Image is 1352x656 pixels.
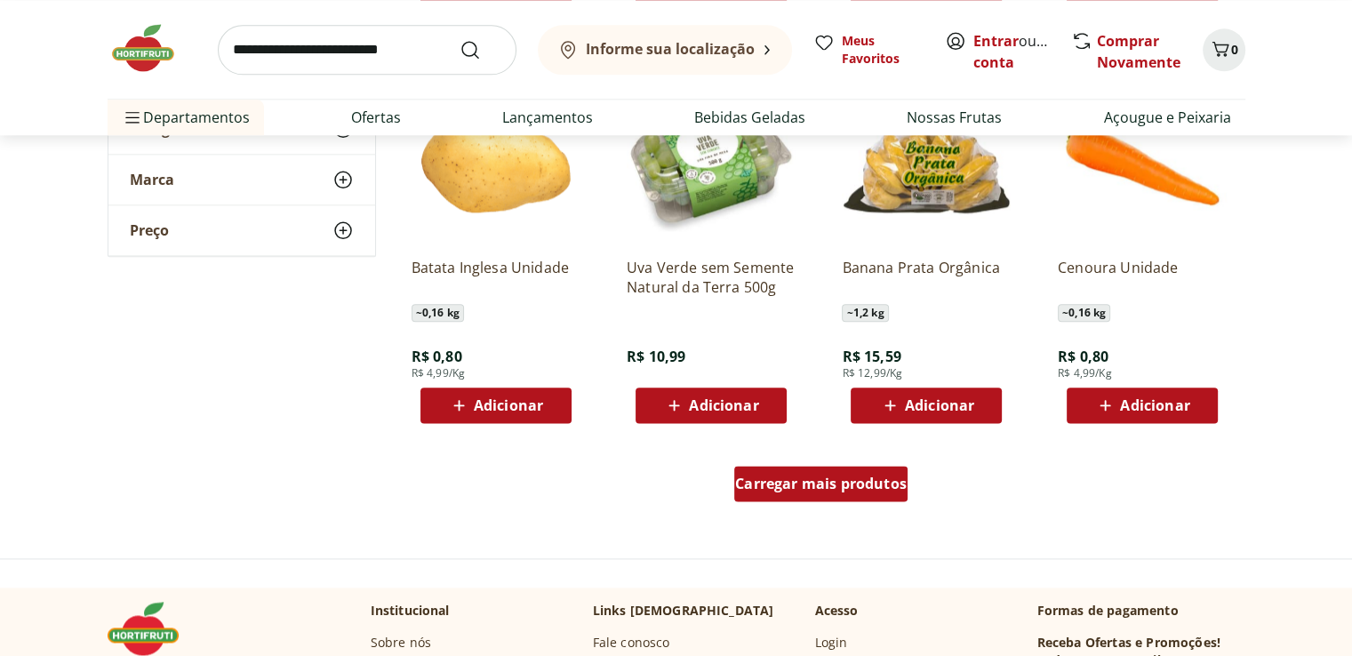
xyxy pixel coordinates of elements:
[412,304,464,322] span: ~ 0,16 kg
[593,634,670,652] a: Fale conosco
[502,107,593,128] a: Lançamentos
[842,304,888,322] span: ~ 1,2 kg
[122,96,143,139] button: Menu
[122,96,250,139] span: Departamentos
[371,602,450,620] p: Institucional
[1097,31,1180,72] a: Comprar Novamente
[130,172,174,189] span: Marca
[412,75,580,244] img: Batata Inglesa Unidade
[627,75,796,244] img: Uva Verde sem Semente Natural da Terra 500g
[1203,28,1245,71] button: Carrinho
[851,388,1002,423] button: Adicionar
[412,258,580,297] a: Batata Inglesa Unidade
[218,25,516,75] input: search
[1058,304,1110,322] span: ~ 0,16 kg
[973,31,1071,72] a: Criar conta
[108,206,375,256] button: Preço
[1103,107,1230,128] a: Açougue e Peixaria
[842,366,902,380] span: R$ 12,99/Kg
[1231,41,1238,58] span: 0
[815,634,848,652] a: Login
[1037,634,1220,652] h3: Receba Ofertas e Promoções!
[108,21,196,75] img: Hortifruti
[412,366,466,380] span: R$ 4,99/Kg
[842,75,1011,244] img: Banana Prata Orgânica
[108,602,196,655] img: Hortifruti
[973,31,1019,51] a: Entrar
[689,398,758,412] span: Adicionar
[130,222,169,240] span: Preço
[420,388,572,423] button: Adicionar
[1058,75,1227,244] img: Cenoura Unidade
[474,398,543,412] span: Adicionar
[586,39,755,59] b: Informe sua localização
[1058,347,1108,366] span: R$ 0,80
[1058,366,1112,380] span: R$ 4,99/Kg
[538,25,792,75] button: Informe sua localização
[627,258,796,297] a: Uva Verde sem Semente Natural da Terra 500g
[108,156,375,205] button: Marca
[593,602,774,620] p: Links [DEMOGRAPHIC_DATA]
[1067,388,1218,423] button: Adicionar
[1058,258,1227,297] a: Cenoura Unidade
[734,466,908,508] a: Carregar mais produtos
[973,30,1052,73] span: ou
[842,32,924,68] span: Meus Favoritos
[842,258,1011,297] a: Banana Prata Orgânica
[815,602,859,620] p: Acesso
[813,32,924,68] a: Meus Favoritos
[371,634,431,652] a: Sobre nós
[735,476,907,491] span: Carregar mais produtos
[1120,398,1189,412] span: Adicionar
[460,39,502,60] button: Submit Search
[636,388,787,423] button: Adicionar
[907,107,1002,128] a: Nossas Frutas
[412,347,462,366] span: R$ 0,80
[905,398,974,412] span: Adicionar
[627,347,685,366] span: R$ 10,99
[351,107,401,128] a: Ofertas
[1037,602,1245,620] p: Formas de pagamento
[694,107,805,128] a: Bebidas Geladas
[842,347,900,366] span: R$ 15,59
